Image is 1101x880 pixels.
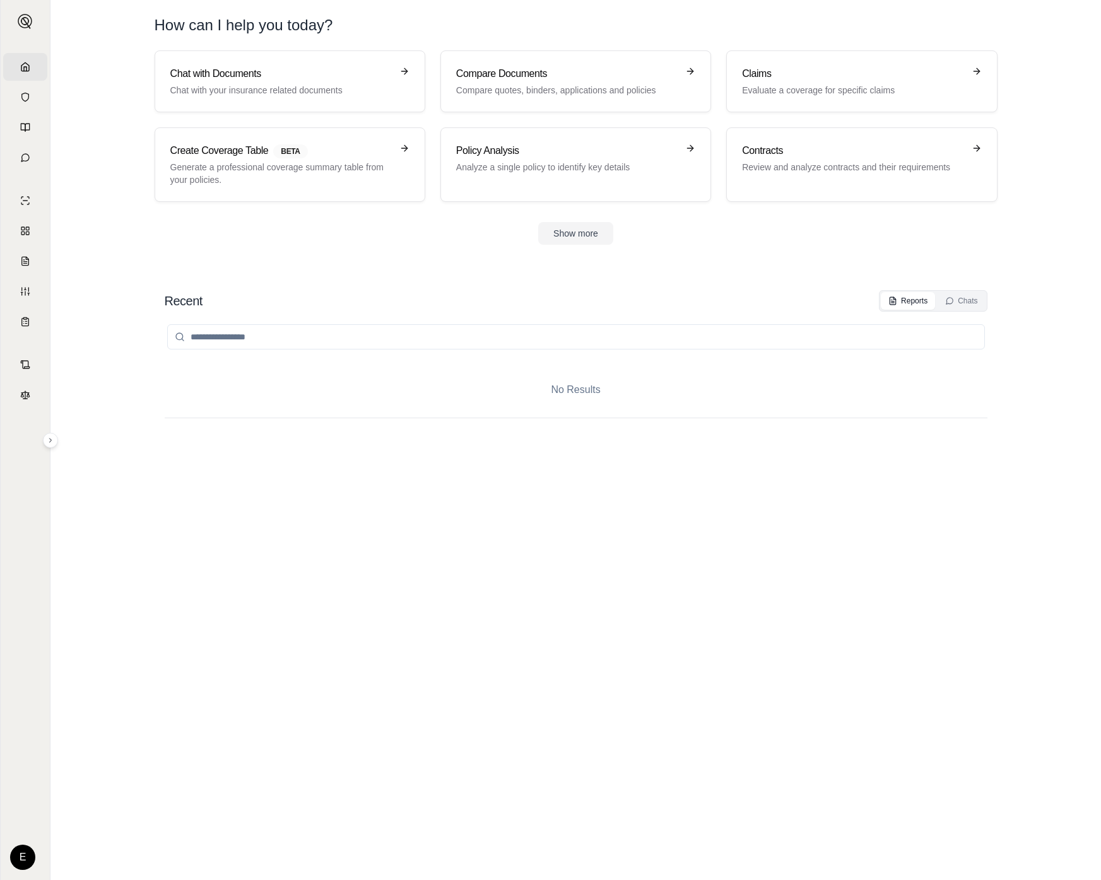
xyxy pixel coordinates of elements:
[440,127,711,202] a: Policy AnalysisAnalyze a single policy to identify key details
[742,84,963,97] p: Evaluate a coverage for specific claims
[456,143,678,158] h3: Policy Analysis
[3,114,47,141] a: Prompt Library
[742,161,963,173] p: Review and analyze contracts and their requirements
[170,84,392,97] p: Chat with your insurance related documents
[742,66,963,81] h3: Claims
[155,127,425,202] a: Create Coverage TableBETAGenerate a professional coverage summary table from your policies.
[726,127,997,202] a: ContractsReview and analyze contracts and their requirements
[742,143,963,158] h3: Contracts
[170,66,392,81] h3: Chat with Documents
[456,161,678,173] p: Analyze a single policy to identify key details
[3,53,47,81] a: Home
[3,381,47,409] a: Legal Search Engine
[440,50,711,112] a: Compare DocumentsCompare quotes, binders, applications and policies
[10,845,35,870] div: E
[945,296,977,306] div: Chats
[3,278,47,305] a: Custom Report
[3,144,47,172] a: Chat
[170,143,392,158] h3: Create Coverage Table
[538,222,613,245] button: Show more
[273,144,307,158] span: BETA
[165,292,203,310] h2: Recent
[3,351,47,378] a: Contract Analysis
[3,187,47,214] a: Single Policy
[155,50,425,112] a: Chat with DocumentsChat with your insurance related documents
[13,9,38,34] button: Expand sidebar
[726,50,997,112] a: ClaimsEvaluate a coverage for specific claims
[155,15,333,35] h1: How can I help you today?
[3,247,47,275] a: Claim Coverage
[18,14,33,29] img: Expand sidebar
[165,362,987,418] div: No Results
[456,66,678,81] h3: Compare Documents
[3,83,47,111] a: Documents Vault
[3,308,47,336] a: Coverage Table
[456,84,678,97] p: Compare quotes, binders, applications and policies
[888,296,927,306] div: Reports
[938,292,985,310] button: Chats
[3,217,47,245] a: Policy Comparisons
[170,161,392,186] p: Generate a professional coverage summary table from your policies.
[881,292,935,310] button: Reports
[43,433,58,448] button: Expand sidebar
